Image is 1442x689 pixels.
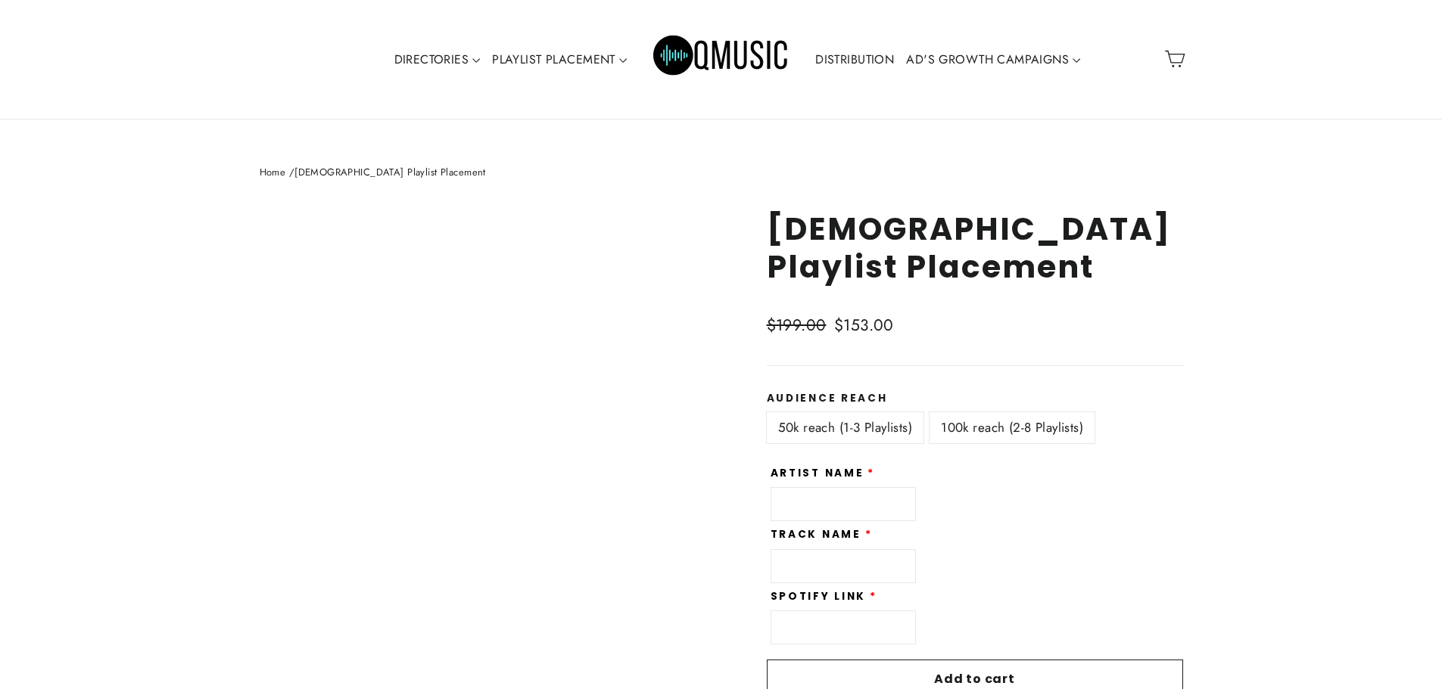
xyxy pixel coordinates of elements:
[767,393,1183,405] label: Audience Reach
[767,412,924,443] label: 50k reach (1-3 Playlists)
[341,15,1102,104] div: Primary
[260,165,1183,181] nav: breadcrumbs
[934,670,1015,687] span: Add to cart
[900,42,1086,77] a: AD'S GROWTH CAMPAIGNS
[767,210,1183,284] h1: [DEMOGRAPHIC_DATA] Playlist Placement
[930,412,1095,443] label: 100k reach (2-8 Playlists)
[289,165,294,179] span: /
[834,314,894,337] span: $153.00
[260,165,286,179] a: Home
[771,591,877,603] label: Spotify Link
[767,313,830,339] span: $199.00
[809,42,900,77] a: DISTRIBUTION
[653,25,790,93] img: Q Music Promotions
[486,42,633,77] a: PLAYLIST PLACEMENT
[771,467,876,480] label: Artist Name
[771,529,873,541] label: Track Name
[388,42,487,77] a: DIRECTORIES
